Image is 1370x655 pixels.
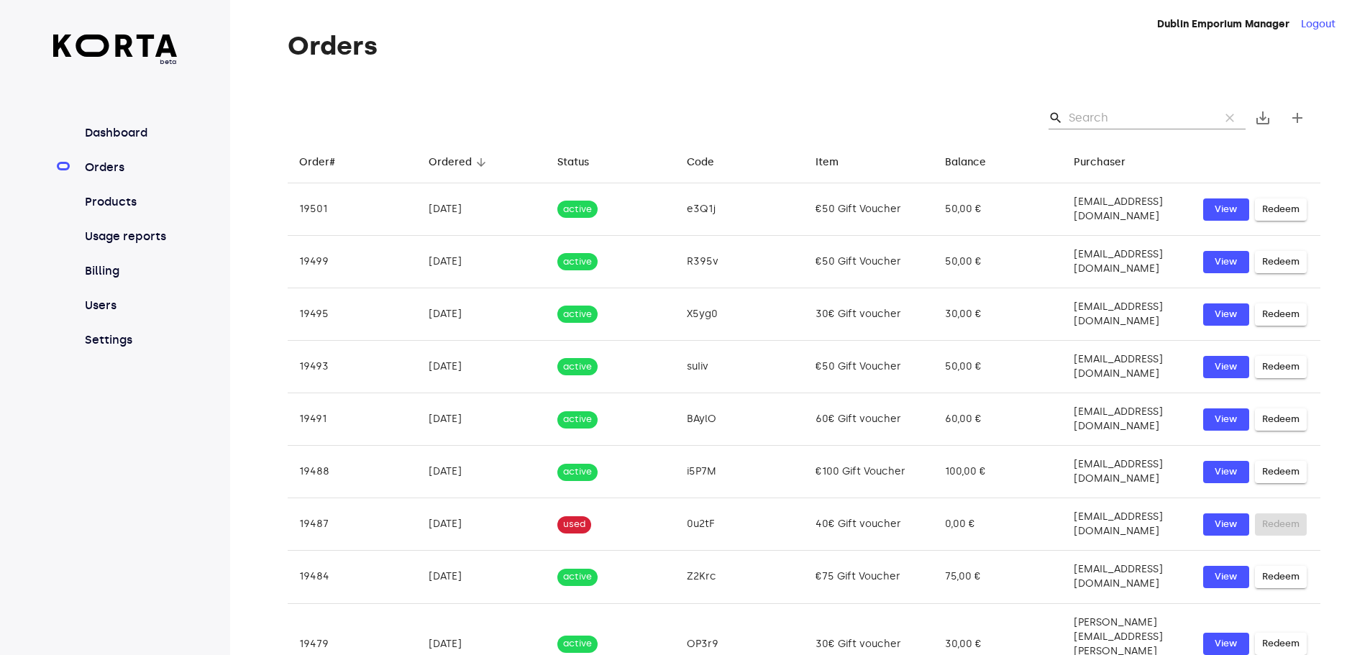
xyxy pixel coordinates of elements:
[1203,303,1249,326] a: View
[557,360,598,374] span: active
[1210,636,1242,652] span: View
[1049,111,1063,125] span: Search
[933,236,1063,288] td: 50,00 €
[1062,551,1192,603] td: [EMAIL_ADDRESS][DOMAIN_NAME]
[933,183,1063,236] td: 50,00 €
[675,341,805,393] td: suIiv
[675,236,805,288] td: R395v
[417,288,547,341] td: [DATE]
[53,35,178,67] a: beta
[1203,566,1249,588] button: View
[82,193,178,211] a: Products
[53,57,178,67] span: beta
[288,288,417,341] td: 19495
[1203,461,1249,483] button: View
[557,154,608,171] span: Status
[557,637,598,651] span: active
[1289,109,1306,127] span: add
[1210,411,1242,428] span: View
[1301,17,1335,32] button: Logout
[1069,106,1208,129] input: Search
[1254,109,1271,127] span: save_alt
[1203,198,1249,221] a: View
[557,308,598,321] span: active
[933,446,1063,498] td: 100,00 €
[82,228,178,245] a: Usage reports
[816,154,857,171] span: Item
[804,498,933,551] td: 40€ Gift voucher
[1262,411,1300,428] span: Redeem
[299,154,354,171] span: Order#
[804,183,933,236] td: €50 Gift Voucher
[945,154,1005,171] span: Balance
[1157,18,1289,30] strong: Dublin Emporium Manager
[1255,251,1307,273] button: Redeem
[1203,633,1249,655] button: View
[1262,201,1300,218] span: Redeem
[1262,464,1300,480] span: Redeem
[1262,359,1300,375] span: Redeem
[1255,461,1307,483] button: Redeem
[804,236,933,288] td: €50 Gift Voucher
[1210,201,1242,218] span: View
[804,393,933,446] td: 60€ Gift voucher
[1255,633,1307,655] button: Redeem
[1210,359,1242,375] span: View
[687,154,733,171] span: Code
[1203,513,1249,536] button: View
[933,551,1063,603] td: 75,00 €
[82,262,178,280] a: Billing
[1210,306,1242,323] span: View
[1203,356,1249,378] button: View
[429,154,490,171] span: Ordered
[1062,446,1192,498] td: [EMAIL_ADDRESS][DOMAIN_NAME]
[288,183,417,236] td: 19501
[1074,154,1125,171] div: Purchaser
[675,288,805,341] td: X5yg0
[675,393,805,446] td: BAylO
[1074,154,1144,171] span: Purchaser
[53,35,178,57] img: Korta
[82,331,178,349] a: Settings
[1255,408,1307,431] button: Redeem
[557,255,598,269] span: active
[557,413,598,426] span: active
[804,446,933,498] td: €100 Gift Voucher
[804,341,933,393] td: €50 Gift Voucher
[1062,498,1192,551] td: [EMAIL_ADDRESS][DOMAIN_NAME]
[1062,341,1192,393] td: [EMAIL_ADDRESS][DOMAIN_NAME]
[1210,464,1242,480] span: View
[557,518,591,531] span: used
[933,341,1063,393] td: 50,00 €
[1062,393,1192,446] td: [EMAIL_ADDRESS][DOMAIN_NAME]
[945,154,986,171] div: Balance
[675,183,805,236] td: e3Q1j
[288,236,417,288] td: 19499
[288,393,417,446] td: 19491
[288,341,417,393] td: 19493
[1062,236,1192,288] td: [EMAIL_ADDRESS][DOMAIN_NAME]
[82,159,178,176] a: Orders
[675,551,805,603] td: Z2Krc
[417,341,547,393] td: [DATE]
[288,551,417,603] td: 19484
[804,288,933,341] td: 30€ Gift voucher
[82,124,178,142] a: Dashboard
[933,498,1063,551] td: 0,00 €
[417,183,547,236] td: [DATE]
[1255,303,1307,326] button: Redeem
[1255,566,1307,588] button: Redeem
[1210,516,1242,533] span: View
[804,551,933,603] td: €75 Gift Voucher
[687,154,714,171] div: Code
[288,498,417,551] td: 19487
[1262,306,1300,323] span: Redeem
[82,297,178,314] a: Users
[417,236,547,288] td: [DATE]
[1203,251,1249,273] button: View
